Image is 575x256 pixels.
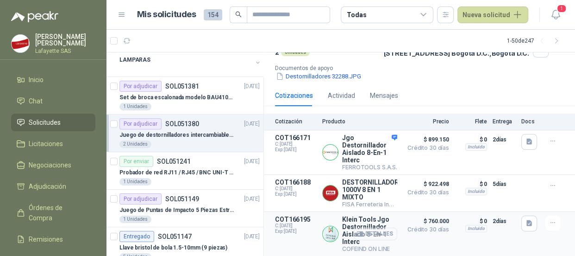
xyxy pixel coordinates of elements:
div: 1 Unidades [119,178,151,186]
a: Chat [11,92,95,110]
p: FERROTOOLS S.A.S. [342,164,397,171]
p: Lafayette SAS [35,48,95,54]
div: 2 Unidades [119,141,151,148]
p: [STREET_ADDRESS] Bogotá D.C. , Bogotá D.C. [383,49,529,57]
div: Incluido [465,188,487,195]
a: Inicio [11,71,95,89]
h1: Mis solicitudes [137,8,196,21]
span: C: [DATE] [275,141,317,147]
a: Por adjudicarSOL051381[DATE] Set de broca escalonada modelo BAU4101191 Unidades [106,77,263,115]
p: [DATE] [244,195,260,204]
span: Negociaciones [29,160,71,170]
p: 2 [275,48,279,56]
p: [DATE] [244,157,260,166]
span: C: [DATE] [275,186,317,192]
p: Jgo Destornillador Aislado 8-En-1 Interc [342,134,397,164]
p: Juego de destornilladores intercambiables de mango aislados Ref: 32288 [119,131,235,140]
span: search [235,11,242,18]
p: [DATE] [244,82,260,91]
div: Entregado [119,231,154,242]
button: Destornilladores 32288.JPG [275,71,362,81]
p: DESTORNILLADOR 1000V 8 EN 1 MIXTO [342,179,397,201]
div: Mensajes [370,90,398,101]
a: Por enviarSOL051241[DATE] Probador de red RJ11 / RJ45 / BNC UNI-T (UT681C-UT681L)1 Unidades [106,152,263,190]
div: Unidades [281,49,310,56]
p: 2 días [493,134,516,145]
p: Cotización [275,118,317,125]
img: Company Logo [323,186,338,201]
p: Juego de Puntas de Impacto 5 Piezas Estrella PH2 de 2'' Zanco 1/4'' Truper [119,206,235,215]
a: Por adjudicarSOL051380[DATE] Juego de destornilladores intercambiables de mango aislados Ref: 322... [106,115,263,152]
div: Por adjudicar [119,193,162,205]
span: Remisiones [29,234,63,244]
p: COT166188 [275,179,317,186]
p: Entrega [493,118,516,125]
p: Flete [455,118,487,125]
p: $ 0 [455,134,487,145]
p: SOL051241 [157,158,191,165]
p: SOL051380 [165,121,199,127]
p: COT166171 [275,134,317,141]
a: Remisiones [11,230,95,248]
span: Exp: [DATE] [275,229,317,234]
p: [DATE] [244,232,260,241]
div: 1 - 50 de 247 [507,33,564,48]
p: [DATE] [244,120,260,128]
p: Set de broca escalonada modelo BAU410119 [119,93,235,102]
span: Crédito 30 días [403,227,449,232]
div: Todas [347,10,366,20]
p: Precio [403,118,449,125]
p: SOL051147 [158,233,192,240]
p: Llave bristol de bola 1.5-10mm (9 piezas) [119,243,227,252]
span: Adjudicación [29,181,66,192]
div: Por adjudicar [119,81,162,92]
div: 1 Unidades [119,103,151,110]
a: Negociaciones [11,156,95,174]
img: Company Logo [323,145,338,160]
a: Por adjudicarSOL051149[DATE] Juego de Puntas de Impacto 5 Piezas Estrella PH2 de 2'' Zanco 1/4'' ... [106,190,263,227]
a: 0 0 0 0 0 2 GSOL004826[DATE] LAMPARAS [119,43,262,73]
img: Company Logo [323,226,338,242]
button: 1 [547,6,564,23]
p: [PERSON_NAME] [PERSON_NAME] [35,33,95,46]
p: $ 0 [455,179,487,190]
span: Crédito 30 días [403,145,449,151]
span: C: [DATE] [275,223,317,229]
span: Chat [29,96,43,106]
div: Incluido [465,225,487,232]
img: Company Logo [12,35,29,52]
p: Producto [322,118,397,125]
span: Crédito 30 días [403,190,449,195]
p: SOL051149 [165,196,199,202]
span: Órdenes de Compra [29,203,87,223]
p: $ 0 [455,216,487,227]
span: 154 [204,9,222,20]
p: Probador de red RJ11 / RJ45 / BNC UNI-T (UT681C-UT681L) [119,168,235,177]
span: 1 [556,4,567,13]
span: Licitaciones [29,139,63,149]
button: Nueva solicitud [457,6,528,23]
button: Detalles [354,228,397,240]
div: Por enviar [119,156,153,167]
p: 2 días [493,216,516,227]
div: Cotizaciones [275,90,313,101]
span: Exp: [DATE] [275,192,317,197]
p: Klein Tools Jgo Destornillador Aislado 8-En-1 Interc [342,216,397,245]
div: Actividad [328,90,355,101]
p: Docs [521,118,540,125]
p: COFEIND ON LINE [342,245,397,252]
img: Logo peakr [11,11,58,22]
a: Adjudicación [11,178,95,195]
p: Documentos de apoyo [275,65,571,71]
span: Inicio [29,75,44,85]
div: Incluido [465,143,487,151]
span: Solicitudes [29,117,61,128]
p: FISA Ferreteria Industrial [342,201,397,208]
a: Licitaciones [11,135,95,153]
div: Por adjudicar [119,118,162,129]
span: Exp: [DATE] [275,147,317,153]
span: $ 899.150 [403,134,449,145]
p: SOL051381 [165,83,199,90]
a: Órdenes de Compra [11,199,95,227]
p: LAMPARAS [119,56,150,64]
